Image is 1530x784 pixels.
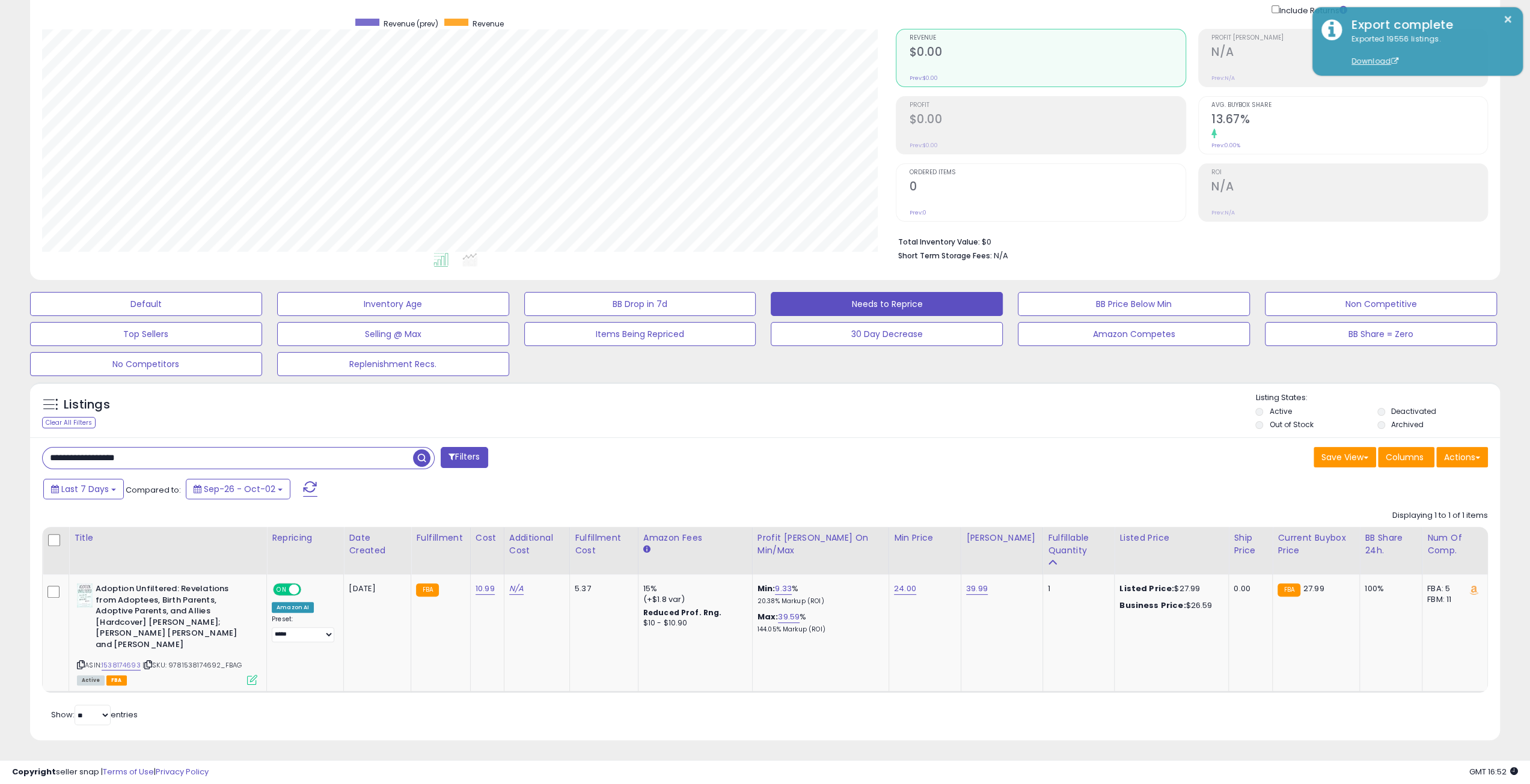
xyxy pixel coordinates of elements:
[1048,583,1105,594] div: 1
[30,292,262,316] button: Default
[757,532,884,557] div: Profit [PERSON_NAME] on Min/Max
[1211,209,1235,216] small: Prev: N/A
[643,544,650,555] small: Amazon Fees.
[473,19,504,29] span: Revenue
[1278,583,1300,597] small: FBA
[384,19,438,29] span: Revenue (prev)
[1234,583,1263,594] div: 0.00
[51,709,138,720] span: Show: entries
[757,625,880,634] p: 144.05% Markup (ROI)
[909,180,1185,196] h2: 0
[1427,583,1478,594] div: FBA: 5
[757,583,776,594] b: Min:
[757,611,779,622] b: Max:
[643,594,743,605] div: (+$1.8 var)
[1018,322,1250,346] button: Amazon Competes
[757,583,880,606] div: %
[1269,419,1313,430] label: Out of Stock
[1314,447,1376,467] button: Save View
[771,322,1003,346] button: 30 Day Decrease
[575,583,629,594] div: 5.37
[966,583,988,595] a: 39.99
[1119,600,1219,611] div: $26.59
[1211,169,1487,176] span: ROI
[1392,510,1488,521] div: Displaying 1 to 1 of 1 items
[77,583,93,607] img: 4184pd6bi6L._SL40_.jpg
[1119,583,1219,594] div: $27.99
[909,45,1185,61] h2: $0.00
[1378,447,1434,467] button: Columns
[775,583,792,595] a: 9.33
[1211,102,1487,109] span: Avg. Buybox Share
[77,675,105,685] span: All listings currently available for purchase on Amazon
[30,352,262,376] button: No Competitors
[524,292,756,316] button: BB Drop in 7d
[1391,406,1436,416] label: Deactivated
[757,597,880,606] p: 20.38% Markup (ROI)
[272,532,338,544] div: Repricing
[1351,56,1398,66] a: Download
[441,447,488,468] button: Filters
[1427,532,1483,557] div: Num of Comp.
[1269,406,1291,416] label: Active
[277,292,509,316] button: Inventory Age
[752,527,889,574] th: The percentage added to the cost of goods (COGS) that forms the calculator for Min & Max prices.
[64,397,110,413] h5: Listings
[894,532,956,544] div: Min Price
[1048,532,1109,557] div: Fulfillable Quantity
[1234,532,1267,557] div: Ship Price
[1255,392,1500,404] p: Listing States:
[993,250,1008,261] span: N/A
[1211,35,1487,41] span: Profit [PERSON_NAME]
[1365,583,1413,594] div: 100%
[757,612,880,634] div: %
[274,585,289,595] span: ON
[966,532,1038,544] div: [PERSON_NAME]
[277,352,509,376] button: Replenishment Recs.
[156,766,209,777] a: Privacy Policy
[1342,34,1514,67] div: Exported 19556 listings.
[126,484,181,496] span: Compared to:
[416,583,438,597] small: FBA
[106,675,127,685] span: FBA
[74,532,262,544] div: Title
[909,112,1185,129] h2: $0.00
[349,583,397,594] div: [DATE]
[643,618,743,628] div: $10 - $10.90
[96,583,242,653] b: Adoption Unfiltered: Revelations from Adoptees, Birth Parents, Adoptive Parents, and Allies [Hard...
[1018,292,1250,316] button: BB Price Below Min
[1119,583,1174,594] b: Listed Price:
[1342,16,1514,34] div: Export complete
[1211,112,1487,129] h2: 13.67%
[277,322,509,346] button: Selling @ Max
[1427,594,1478,605] div: FBM: 11
[643,583,743,594] div: 15%
[909,142,937,149] small: Prev: $0.00
[186,479,290,499] button: Sep-26 - Oct-02
[349,532,406,557] div: Date Created
[643,532,747,544] div: Amazon Fees
[1386,451,1424,463] span: Columns
[299,585,319,595] span: OFF
[476,583,495,595] a: 10.99
[142,660,242,670] span: | SKU: 9781538174692_FBAG
[272,615,334,642] div: Preset:
[476,532,499,544] div: Cost
[61,483,109,495] span: Last 7 Days
[1265,292,1497,316] button: Non Competitive
[77,583,257,684] div: ASIN:
[894,583,916,595] a: 24.00
[42,417,96,428] div: Clear All Filters
[1365,532,1417,557] div: BB Share 24h.
[771,292,1003,316] button: Needs to Reprice
[1211,74,1235,82] small: Prev: N/A
[575,532,633,557] div: Fulfillment Cost
[1262,3,1362,17] div: Include Returns
[909,102,1185,109] span: Profit
[1211,142,1240,149] small: Prev: 0.00%
[1119,600,1186,611] b: Business Price:
[30,322,262,346] button: Top Sellers
[1211,45,1487,61] h2: N/A
[1303,583,1324,594] span: 27.99
[524,322,756,346] button: Items Being Repriced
